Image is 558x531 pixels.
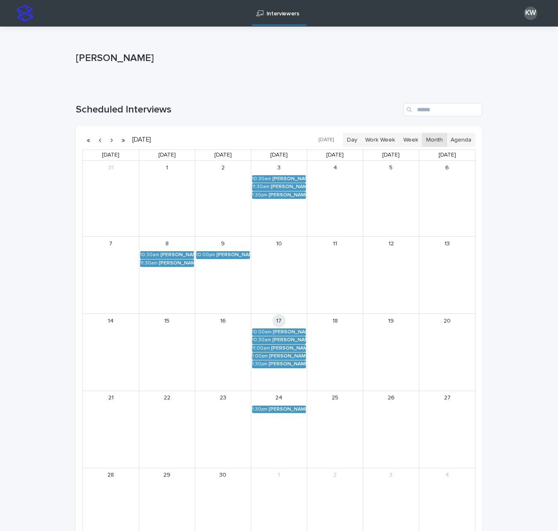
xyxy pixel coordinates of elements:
[216,252,250,258] div: [PERSON_NAME] (Round 2)
[83,314,139,391] td: September 14, 2025
[363,237,419,314] td: September 12, 2025
[363,314,419,391] td: September 19, 2025
[252,406,267,412] div: 1:30pm
[422,133,447,147] button: Month
[216,161,230,174] a: September 2, 2025
[271,345,306,351] div: [PERSON_NAME] (Round 2)
[83,237,139,314] td: September 7, 2025
[213,150,233,160] a: Tuesday
[104,314,117,328] a: September 14, 2025
[272,176,306,182] div: [PERSON_NAME] (Round 2)
[139,391,195,468] td: September 22, 2025
[403,103,482,116] input: Search
[269,192,306,198] div: [PERSON_NAME] (Round 2)
[328,314,342,328] a: September 18, 2025
[76,104,400,116] h1: Scheduled Interviews
[272,161,286,174] a: September 3, 2025
[441,161,454,174] a: September 6, 2025
[140,260,158,266] div: 11:30am
[139,237,195,314] td: September 8, 2025
[399,133,422,147] button: Week
[419,161,475,237] td: September 6, 2025
[307,237,363,314] td: September 11, 2025
[216,237,230,250] a: September 9, 2025
[216,314,230,328] a: September 16, 2025
[419,237,475,314] td: September 13, 2025
[195,161,251,237] td: September 2, 2025
[271,184,306,190] div: [PERSON_NAME] (Round 2)
[196,252,215,258] div: 10:00pm
[343,133,361,147] button: Day
[251,314,307,391] td: September 17, 2025
[437,150,458,160] a: Saturday
[315,134,338,146] button: [DATE]
[524,7,537,20] div: KW
[195,237,251,314] td: September 9, 2025
[252,184,269,190] div: 11:30am
[160,237,174,250] a: September 8, 2025
[419,314,475,391] td: September 20, 2025
[252,192,267,198] div: 1:30pm
[419,391,475,468] td: September 27, 2025
[252,361,267,367] div: 1:30pm
[325,150,345,160] a: Thursday
[269,353,306,359] div: [PERSON_NAME] (Round 2)
[307,314,363,391] td: September 18, 2025
[361,133,399,147] button: Work Week
[269,150,289,160] a: Wednesday
[251,237,307,314] td: September 10, 2025
[307,391,363,468] td: September 25, 2025
[272,314,286,328] a: September 17, 2025
[384,392,398,405] a: September 26, 2025
[384,161,398,174] a: September 5, 2025
[76,52,479,64] p: [PERSON_NAME]
[252,329,272,335] div: 10:00am
[129,137,151,143] h2: [DATE]
[94,133,106,147] button: Previous month
[363,391,419,468] td: September 26, 2025
[83,391,139,468] td: September 21, 2025
[441,237,454,250] a: September 13, 2025
[251,161,307,237] td: September 3, 2025
[17,5,33,22] img: stacker-logo-s-only.png
[216,469,230,482] a: September 30, 2025
[117,133,129,147] button: Next year
[384,237,398,250] a: September 12, 2025
[441,469,454,482] a: October 4, 2025
[441,314,454,328] a: September 20, 2025
[328,161,342,174] a: September 4, 2025
[83,161,139,237] td: August 31, 2025
[104,161,117,174] a: August 31, 2025
[441,392,454,405] a: September 27, 2025
[160,252,194,258] div: [PERSON_NAME] (Round 2)
[269,361,306,367] div: [PERSON_NAME] (Round 2)
[307,161,363,237] td: September 4, 2025
[381,150,401,160] a: Friday
[363,161,419,237] td: September 5, 2025
[328,237,342,250] a: September 11, 2025
[446,133,476,147] button: Agenda
[272,237,286,250] a: September 10, 2025
[104,469,117,482] a: September 28, 2025
[272,392,286,405] a: September 24, 2025
[384,314,398,328] a: September 19, 2025
[195,391,251,468] td: September 23, 2025
[252,345,270,351] div: 11:00am
[273,329,306,335] div: [PERSON_NAME] (Round 2)
[195,314,251,391] td: September 16, 2025
[140,252,159,258] div: 10:30am
[160,161,174,174] a: September 1, 2025
[104,237,117,250] a: September 7, 2025
[159,260,194,266] div: [PERSON_NAME] (Round 2)
[251,391,307,468] td: September 24, 2025
[252,176,271,182] div: 10:30am
[384,469,398,482] a: October 3, 2025
[100,150,121,160] a: Sunday
[216,392,230,405] a: September 23, 2025
[160,314,174,328] a: September 15, 2025
[328,469,342,482] a: October 2, 2025
[252,353,268,359] div: 1:00pm
[139,314,195,391] td: September 15, 2025
[252,337,271,343] div: 10:30am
